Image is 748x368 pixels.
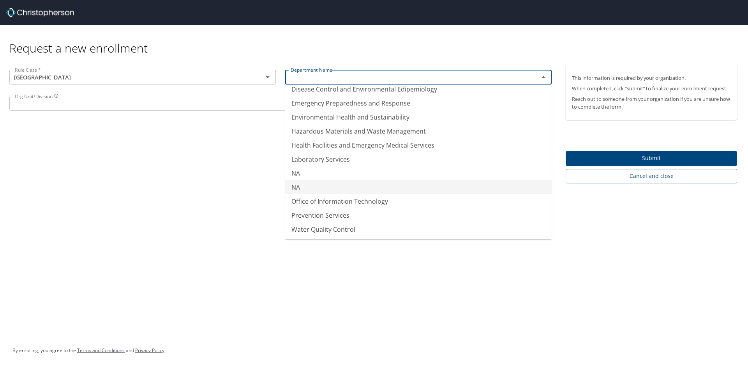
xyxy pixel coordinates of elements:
button: Submit [566,151,737,166]
p: Reach out to someone from your organization if you are unsure how to complete the form. [572,95,731,110]
span: Submit [572,153,731,163]
div: By enrolling, you agree to the and . [12,341,166,360]
img: cbt logo [6,8,74,17]
li: NA [285,166,552,180]
svg: Billing Division [54,93,59,98]
li: Office of Information Technology [285,194,552,208]
li: Emergency Preparedness and Response [285,96,552,110]
p: When completed, click “Submit” to finalize your enrollment request. [572,85,731,92]
li: Laboratory Services [285,152,552,166]
button: Open [262,72,273,83]
li: Disease Control and Environmental Edipemiology [285,82,552,96]
button: Close [538,72,549,83]
li: Prevention Services [285,208,552,222]
span: Cancel and close [572,171,731,181]
li: Hazardous Materials and Waste Management [285,124,552,138]
a: Terms and Conditions [77,347,125,354]
li: Water Quality Control [285,222,552,236]
a: Privacy Policy [135,347,164,354]
li: NA [285,180,552,194]
li: Environmental Health and Sustainability [285,110,552,124]
div: Request a new enrollment [9,25,743,56]
p: This information is required by your organization. [572,74,731,82]
button: Cancel and close [566,169,737,183]
li: Health Facilities and Emergency Medical Services [285,138,552,152]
